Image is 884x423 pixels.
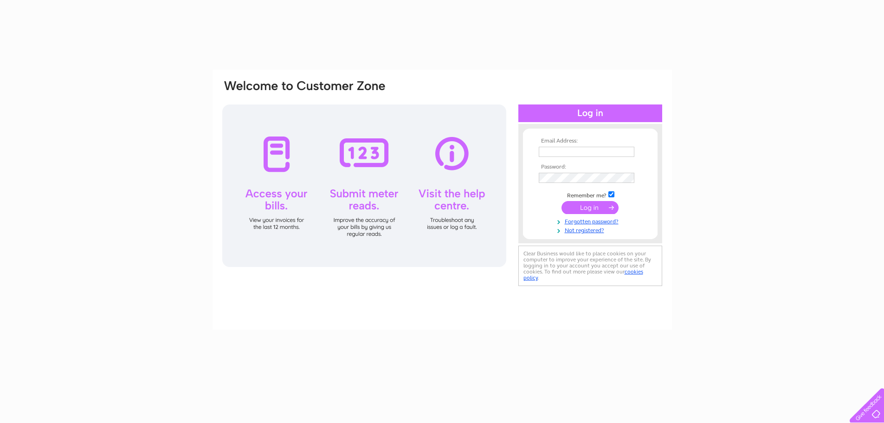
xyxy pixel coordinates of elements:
th: Email Address: [536,138,644,144]
a: cookies policy [523,268,643,281]
td: Remember me? [536,190,644,199]
input: Submit [561,201,619,214]
div: Clear Business would like to place cookies on your computer to improve your experience of the sit... [518,246,662,286]
a: Not registered? [539,225,644,234]
th: Password: [536,164,644,170]
a: Forgotten password? [539,216,644,225]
